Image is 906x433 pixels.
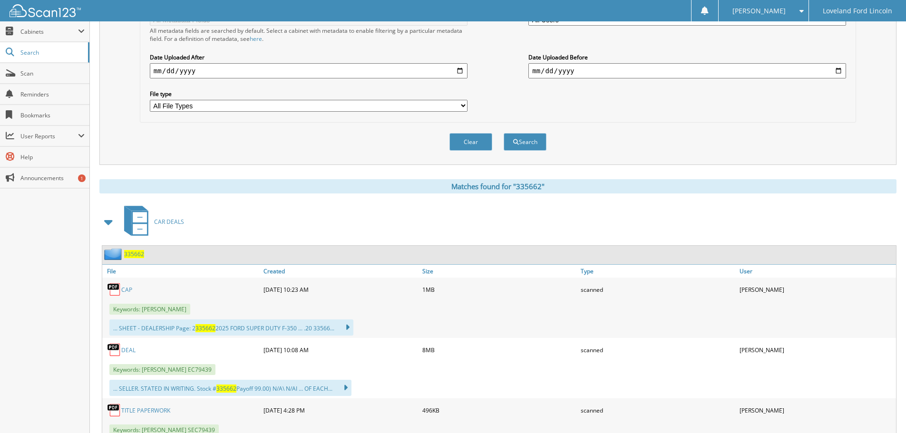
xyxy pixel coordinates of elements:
[10,4,81,17] img: scan123-logo-white.svg
[737,265,896,278] a: User
[823,8,892,14] span: Loveland Ford Lincoln
[121,286,132,294] a: CAP
[20,48,83,57] span: Search
[420,265,579,278] a: Size
[261,340,420,359] div: [DATE] 10:08 AM
[195,324,215,332] span: 335662
[20,132,78,140] span: User Reports
[99,179,896,193] div: Matches found for "335662"
[109,304,190,315] span: Keywords: [PERSON_NAME]
[20,90,85,98] span: Reminders
[528,63,846,78] input: end
[150,53,468,61] label: Date Uploaded After
[737,340,896,359] div: [PERSON_NAME]
[150,90,468,98] label: File type
[528,53,846,61] label: Date Uploaded Before
[20,111,85,119] span: Bookmarks
[20,28,78,36] span: Cabinets
[578,340,737,359] div: scanned
[578,280,737,299] div: scanned
[420,340,579,359] div: 8MB
[20,153,85,161] span: Help
[261,401,420,420] div: [DATE] 4:28 PM
[420,280,579,299] div: 1MB
[104,248,124,260] img: folder2.png
[121,406,170,414] a: TITLE PAPERWORK
[261,280,420,299] div: [DATE] 10:23 AM
[109,319,353,336] div: ... SHEET - DEALERSHIP Page: 2 2025 FORD SUPER DUTY F-350 ... .20 33566...
[107,403,121,417] img: PDF.png
[150,27,468,43] div: All metadata fields are searched by default. Select a cabinet with metadata to enable filtering b...
[578,265,737,278] a: Type
[261,265,420,278] a: Created
[109,380,351,396] div: ... SELLER. STATED IN WRITING. Stock # Payoff 99.00) N/A\ N/AI ... OF EACH...
[250,35,262,43] a: here
[118,203,184,241] a: CAR DEALS
[109,364,215,375] span: Keywords: [PERSON_NAME] EC79439
[504,133,546,151] button: Search
[737,401,896,420] div: [PERSON_NAME]
[124,250,144,258] a: 335662
[20,69,85,77] span: Scan
[121,346,136,354] a: DEAL
[732,8,786,14] span: [PERSON_NAME]
[578,401,737,420] div: scanned
[107,282,121,297] img: PDF.png
[737,280,896,299] div: [PERSON_NAME]
[20,174,85,182] span: Announcements
[449,133,492,151] button: Clear
[216,385,236,393] span: 335662
[420,401,579,420] div: 496KB
[107,343,121,357] img: PDF.png
[102,265,261,278] a: File
[78,174,86,182] div: 1
[150,63,468,78] input: start
[154,218,184,226] span: CAR DEALS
